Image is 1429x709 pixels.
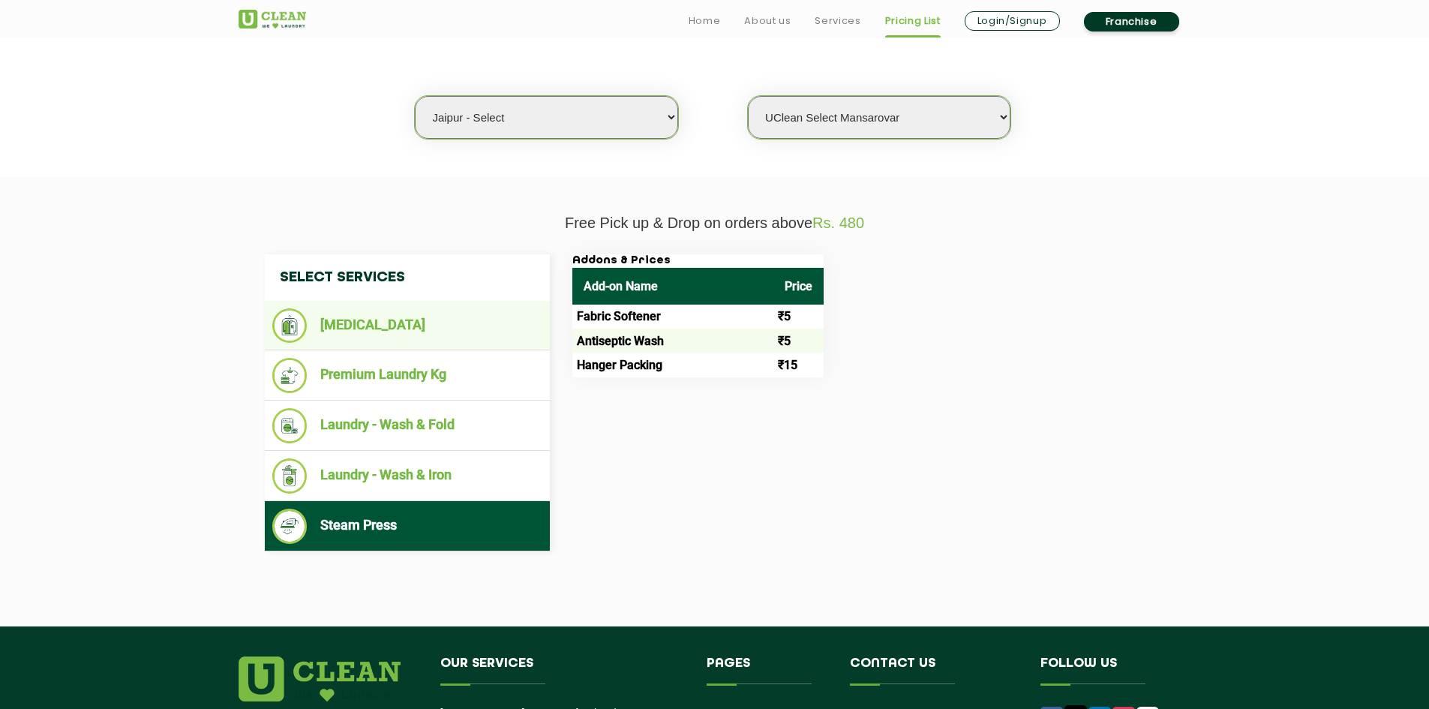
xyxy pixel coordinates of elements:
[239,215,1191,232] p: Free Pick up & Drop on orders above
[572,268,773,305] th: Add-on Name
[272,408,542,443] li: Laundry - Wash & Fold
[265,254,550,301] h4: Select Services
[272,358,542,393] li: Premium Laundry Kg
[272,358,308,393] img: Premium Laundry Kg
[572,254,824,268] h3: Addons & Prices
[1040,656,1172,685] h4: Follow us
[850,656,1018,685] h4: Contact us
[689,12,721,30] a: Home
[773,353,824,377] td: ₹15
[239,656,401,701] img: logo.png
[572,353,773,377] td: Hanger Packing
[965,11,1060,31] a: Login/Signup
[272,458,542,494] li: Laundry - Wash & Iron
[773,305,824,329] td: ₹5
[812,215,864,231] span: Rs. 480
[572,329,773,353] td: Antiseptic Wash
[440,656,685,685] h4: Our Services
[272,509,308,544] img: Steam Press
[1084,12,1179,32] a: Franchise
[815,12,860,30] a: Services
[707,656,827,685] h4: Pages
[773,268,824,305] th: Price
[272,308,542,343] li: [MEDICAL_DATA]
[572,305,773,329] td: Fabric Softener
[239,10,306,29] img: UClean Laundry and Dry Cleaning
[272,458,308,494] img: Laundry - Wash & Iron
[744,12,791,30] a: About us
[272,308,308,343] img: Dry Cleaning
[272,509,542,544] li: Steam Press
[272,408,308,443] img: Laundry - Wash & Fold
[773,329,824,353] td: ₹5
[885,12,941,30] a: Pricing List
